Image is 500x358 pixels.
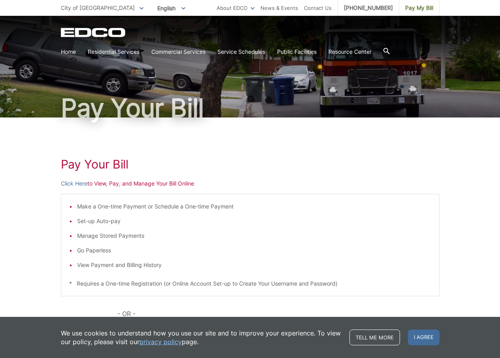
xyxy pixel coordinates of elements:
[61,28,126,37] a: EDCD logo. Return to the homepage.
[328,47,372,56] a: Resource Center
[61,329,342,346] p: We use cookies to understand how you use our site and to improve your experience. To view our pol...
[61,95,440,121] h1: Pay Your Bill
[61,179,440,188] p: to View, Pay, and Manage Your Bill Online
[117,308,439,319] p: - OR -
[69,279,431,288] p: * Requires a One-time Registration (or Online Account Set-up to Create Your Username and Password)
[61,4,135,11] span: City of [GEOGRAPHIC_DATA]
[77,261,431,269] li: View Payment and Billing History
[77,231,431,240] li: Manage Stored Payments
[405,4,433,12] span: Pay My Bill
[151,47,206,56] a: Commercial Services
[217,4,255,12] a: About EDCO
[304,4,332,12] a: Contact Us
[349,330,400,345] a: Tell me more
[77,217,431,225] li: Set-up Auto-pay
[217,47,265,56] a: Service Schedules
[61,47,76,56] a: Home
[88,47,140,56] a: Residential Services
[408,330,440,345] span: I agree
[61,157,440,171] h1: Pay Your Bill
[260,4,298,12] a: News & Events
[151,2,191,15] span: English
[61,179,87,188] a: Click Here
[77,202,431,211] li: Make a One-time Payment or Schedule a One-time Payment
[140,337,182,346] a: privacy policy
[277,47,317,56] a: Public Facilities
[77,246,431,255] li: Go Paperless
